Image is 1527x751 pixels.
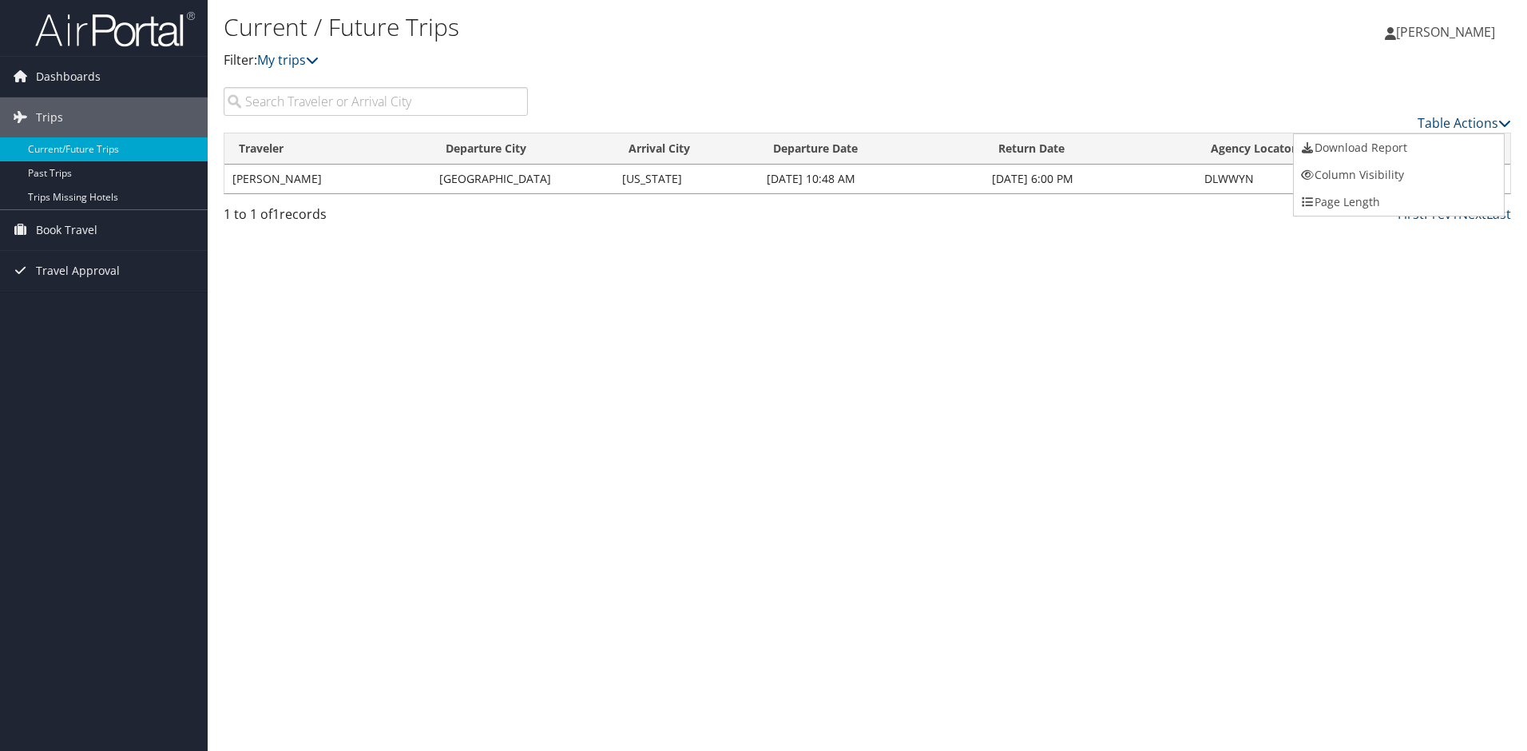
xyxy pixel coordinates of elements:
[36,97,63,137] span: Trips
[36,251,120,291] span: Travel Approval
[1294,161,1504,189] a: Column Visibility
[1294,134,1504,161] a: Download Report
[36,57,101,97] span: Dashboards
[36,210,97,250] span: Book Travel
[35,10,195,48] img: airportal-logo.png
[1294,189,1504,216] a: Page Length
